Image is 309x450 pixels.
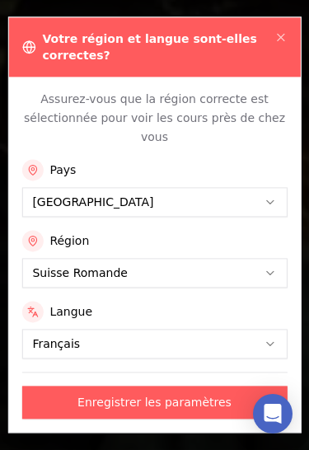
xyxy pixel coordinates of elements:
[49,233,89,250] label: Région
[21,90,287,146] p: Assurez-vous que la région correcte est sélectionnée pour voir les cours près de chez vous
[49,162,76,179] label: Pays
[21,387,287,420] button: Enregistrer les paramètres
[49,304,92,321] label: Langue
[42,30,287,63] h3: Votre région et langue sont-elles correctes?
